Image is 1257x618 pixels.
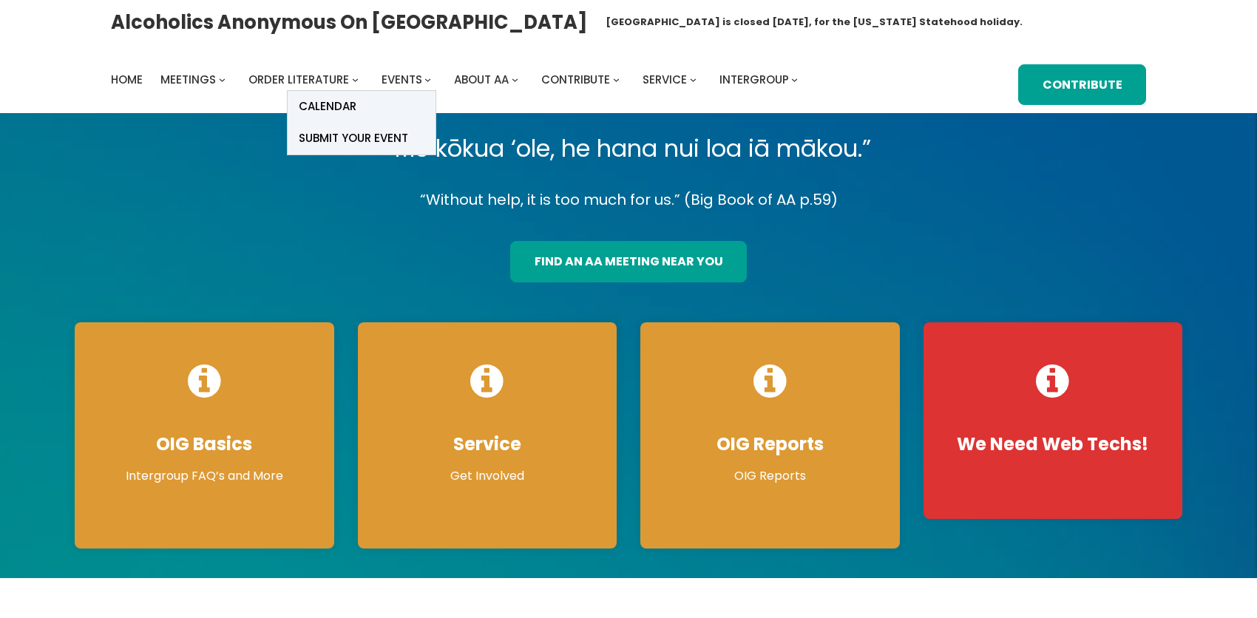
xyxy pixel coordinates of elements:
[719,69,789,90] a: Intergroup
[111,69,143,90] a: Home
[299,128,408,149] span: Submit Your Event
[655,433,885,455] h4: OIG Reports
[454,69,509,90] a: About AA
[373,467,603,485] p: Get Involved
[288,123,436,154] a: Submit Your Event
[606,15,1023,30] h1: [GEOGRAPHIC_DATA] is closed [DATE], for the [US_STATE] Statehood holiday.
[63,187,1194,213] p: “Without help, it is too much for us.” (Big Book of AA p.59)
[690,76,697,83] button: Service submenu
[111,69,803,90] nav: Intergroup
[373,433,603,455] h4: Service
[111,72,143,87] span: Home
[382,72,422,87] span: Events
[299,96,356,117] span: Calendar
[248,72,349,87] span: Order Literature
[613,76,620,83] button: Contribute submenu
[382,69,422,90] a: Events
[89,467,319,485] p: Intergroup FAQ’s and More
[510,241,747,282] a: find an aa meeting near you
[643,72,687,87] span: Service
[160,72,216,87] span: Meetings
[454,72,509,87] span: About AA
[512,76,518,83] button: About AA submenu
[541,72,610,87] span: Contribute
[160,69,216,90] a: Meetings
[1018,64,1146,106] a: Contribute
[719,72,789,87] span: Intergroup
[63,128,1194,169] p: “Me kōkua ‘ole, he hana nui loa iā mākou.”
[791,76,798,83] button: Intergroup submenu
[424,76,431,83] button: Events submenu
[288,91,436,123] a: Calendar
[89,433,319,455] h4: OIG Basics
[655,467,885,485] p: OIG Reports
[938,433,1168,455] h4: We Need Web Techs!
[352,76,359,83] button: Order Literature submenu
[643,69,687,90] a: Service
[219,76,226,83] button: Meetings submenu
[541,69,610,90] a: Contribute
[111,5,588,39] a: Alcoholics Anonymous on [GEOGRAPHIC_DATA]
